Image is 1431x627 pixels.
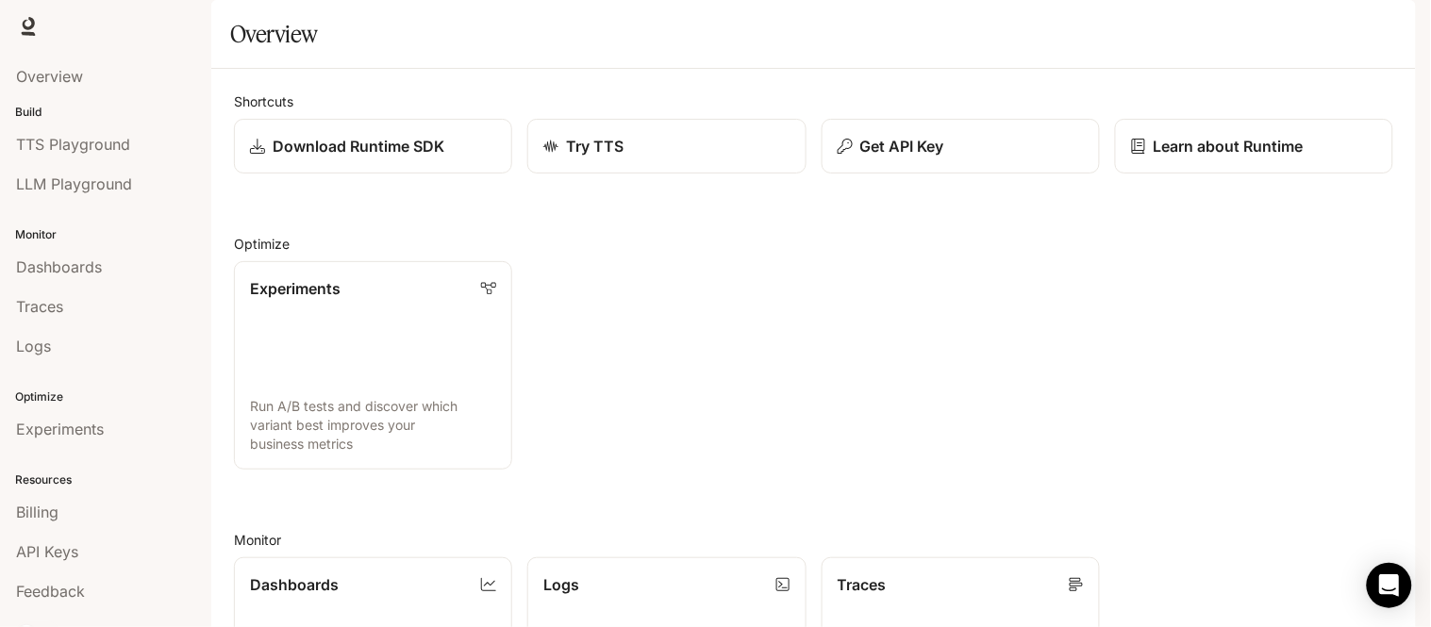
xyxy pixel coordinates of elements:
h2: Optimize [234,234,1393,254]
p: Download Runtime SDK [273,135,444,157]
a: Download Runtime SDK [234,119,512,173]
h2: Monitor [234,530,1393,550]
a: ExperimentsRun A/B tests and discover which variant best improves your business metrics [234,261,512,470]
p: Experiments [250,277,341,300]
h2: Shortcuts [234,91,1393,111]
p: Traces [838,573,887,596]
p: Dashboards [250,573,339,596]
button: Get API Key [822,119,1100,173]
p: Learn about Runtime [1154,135,1304,157]
p: Logs [543,573,579,596]
h1: Overview [230,15,318,53]
p: Run A/B tests and discover which variant best improves your business metrics [250,397,496,454]
p: Try TTS [566,135,624,157]
a: Try TTS [527,119,806,173]
a: Learn about Runtime [1115,119,1393,173]
div: Open Intercom Messenger [1367,563,1412,608]
p: Get API Key [860,135,944,157]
